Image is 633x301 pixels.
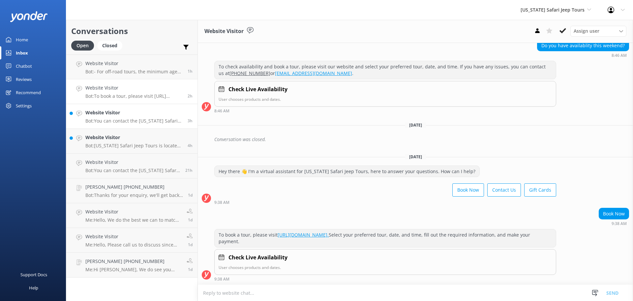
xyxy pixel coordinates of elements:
[85,93,183,99] p: Bot: To book a tour, please visit [URL][DOMAIN_NAME]. Select your preferred tour, date, and time,...
[85,208,182,215] h4: Website Visitor
[85,217,182,223] p: Me: Hello, We do the best we can to match our return time back to the office as the sun is settin...
[85,192,183,198] p: Bot: Thanks for your enquiry, we'll get back to you as soon as we can during opening hours.
[521,7,585,13] span: [US_STATE] Safari Jeep Tours
[214,277,556,281] div: Aug 25 2025 09:38am (UTC -07:00) America/Phoenix
[278,232,329,238] a: [URL][DOMAIN_NAME].
[487,183,521,197] button: Contact Us
[66,79,197,104] a: Website VisitorBot:To book a tour, please visit [URL][DOMAIN_NAME]. Select your preferred tour, d...
[599,208,629,219] div: Book Now
[71,25,193,37] h2: Conversations
[188,118,193,124] span: Aug 25 2025 09:12am (UTC -07:00) America/Phoenix
[215,229,556,247] div: To book a tour, please visit Select your preferred tour, date, and time, fill out the required in...
[228,85,287,94] h4: Check Live Availability
[612,54,627,57] strong: 8:46 AM
[204,27,244,36] h3: Website Visitor
[85,233,182,240] h4: Website Visitor
[214,200,556,205] div: Aug 25 2025 09:38am (UTC -07:00) America/Phoenix
[85,267,182,273] p: Me: Hi [PERSON_NAME], We do see you confirmed for out 4pm Outlaw Trail jeep tour. Looks like your...
[66,228,197,253] a: Website VisitorMe:Hello, Please call us to discuss since you seem to have multiple questions abou...
[214,108,556,113] div: Jul 15 2025 08:46am (UTC -07:00) America/Phoenix
[85,60,183,67] h4: Website Visitor
[66,104,197,129] a: Website VisitorBot:You can contact the [US_STATE] Safari Jeep Tours team at [PHONE_NUMBER] or ema...
[16,99,32,112] div: Settings
[452,183,484,197] button: Book Now
[215,61,556,79] div: To check availability and book a tour, please visit our website and select your preferred tour, d...
[29,281,38,294] div: Help
[97,41,122,51] div: Closed
[219,264,552,271] p: User chooses products and dates.
[188,242,193,247] span: Aug 23 2025 02:36pm (UTC -07:00) America/Phoenix
[275,70,352,76] a: [EMAIL_ADDRESS][DOMAIN_NAME]
[71,41,94,51] div: Open
[524,183,556,197] button: Gift Cards
[66,154,197,178] a: Website VisitorBot:You can contact the [US_STATE] Safari Jeep Tours team at [PHONE_NUMBER] or ema...
[85,183,183,191] h4: [PERSON_NAME] [PHONE_NUMBER]
[66,55,197,79] a: Website VisitorBot:- For off-road tours, the minimum age depends on the trail: Outback Trail is f...
[16,33,28,46] div: Home
[188,93,193,99] span: Aug 25 2025 09:38am (UTC -07:00) America/Phoenix
[16,59,32,73] div: Chatbot
[85,118,183,124] p: Bot: You can contact the [US_STATE] Safari Jeep Tours team at [PHONE_NUMBER] or email [EMAIL_ADDR...
[537,53,629,57] div: Jul 15 2025 08:46am (UTC -07:00) America/Phoenix
[85,159,180,166] h4: Website Visitor
[574,27,599,35] span: Assign user
[16,73,32,86] div: Reviews
[66,178,197,203] a: [PERSON_NAME] [PHONE_NUMBER]Bot:Thanks for your enquiry, we'll get back to you as soon as we can ...
[188,267,193,272] span: Aug 23 2025 02:35pm (UTC -07:00) America/Phoenix
[570,26,626,36] div: Assign User
[85,84,183,92] h4: Website Visitor
[10,11,48,22] img: yonder-white-logo.png
[214,201,229,205] strong: 9:38 AM
[612,222,627,226] strong: 9:38 AM
[85,258,182,265] h4: [PERSON_NAME] [PHONE_NUMBER]
[66,253,197,278] a: [PERSON_NAME] [PHONE_NUMBER]Me:Hi [PERSON_NAME], We do see you confirmed for out 4pm Outlaw Trail...
[20,268,47,281] div: Support Docs
[214,109,229,113] strong: 8:46 AM
[405,122,426,128] span: [DATE]
[85,143,183,149] p: Bot: [US_STATE] Safari Jeep Tours is located at [STREET_ADDRESS]. For directions, visit [URL][DOM...
[599,221,629,226] div: Aug 25 2025 09:38am (UTC -07:00) America/Phoenix
[85,168,180,173] p: Bot: You can contact the [US_STATE] Safari Jeep Tours team at [PHONE_NUMBER] or email [EMAIL_ADDR...
[185,168,193,173] span: Aug 24 2025 03:08pm (UTC -07:00) America/Phoenix
[85,242,182,248] p: Me: Hello, Please call us to discuss since you seem to have multiple questions about our variety ...
[16,46,28,59] div: Inbox
[66,129,197,154] a: Website VisitorBot:[US_STATE] Safari Jeep Tours is located at [STREET_ADDRESS]. For directions, v...
[215,166,479,177] div: Hey there 👋 I'm a virtual assistant for [US_STATE] Safari Jeep Tours, here to answer your questio...
[214,277,229,281] strong: 9:38 AM
[16,86,41,99] div: Recommend
[71,42,97,49] a: Open
[188,192,193,198] span: Aug 24 2025 11:24am (UTC -07:00) America/Phoenix
[537,40,629,51] div: Do you have availablity this weekend?
[405,154,426,160] span: [DATE]
[228,253,287,262] h4: Check Live Availability
[188,68,193,74] span: Aug 25 2025 10:50am (UTC -07:00) America/Phoenix
[85,69,183,75] p: Bot: - For off-road tours, the minimum age depends on the trail: Outback Trail is for ages [DEMOG...
[85,109,183,116] h4: Website Visitor
[97,42,126,49] a: Closed
[188,217,193,223] span: Aug 23 2025 03:04pm (UTC -07:00) America/Phoenix
[202,134,629,145] div: 2025-07-18T06:52:59.088
[188,143,193,148] span: Aug 25 2025 07:51am (UTC -07:00) America/Phoenix
[219,96,552,102] p: User chooses products and dates.
[229,70,270,76] tcxspan: Call 928-282-3012 via 3CX
[214,134,629,145] div: Conversation was closed.
[85,134,183,141] h4: Website Visitor
[66,203,197,228] a: Website VisitorMe:Hello, We do the best we can to match our return time back to the office as the...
